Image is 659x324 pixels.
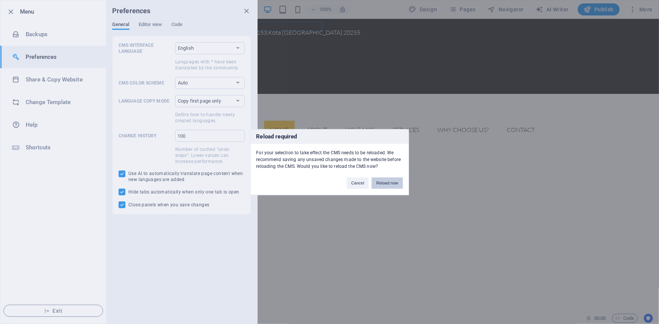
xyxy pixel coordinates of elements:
[251,144,409,170] div: For your selection to take effect the CMS needs to be reloaded. We recommend saving any unsaved c...
[372,177,403,189] button: Reload now
[16,287,26,289] button: 3
[251,129,409,144] h3: Reload required
[16,258,26,260] button: 1
[16,272,26,274] button: 2
[347,177,369,189] button: Cancel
